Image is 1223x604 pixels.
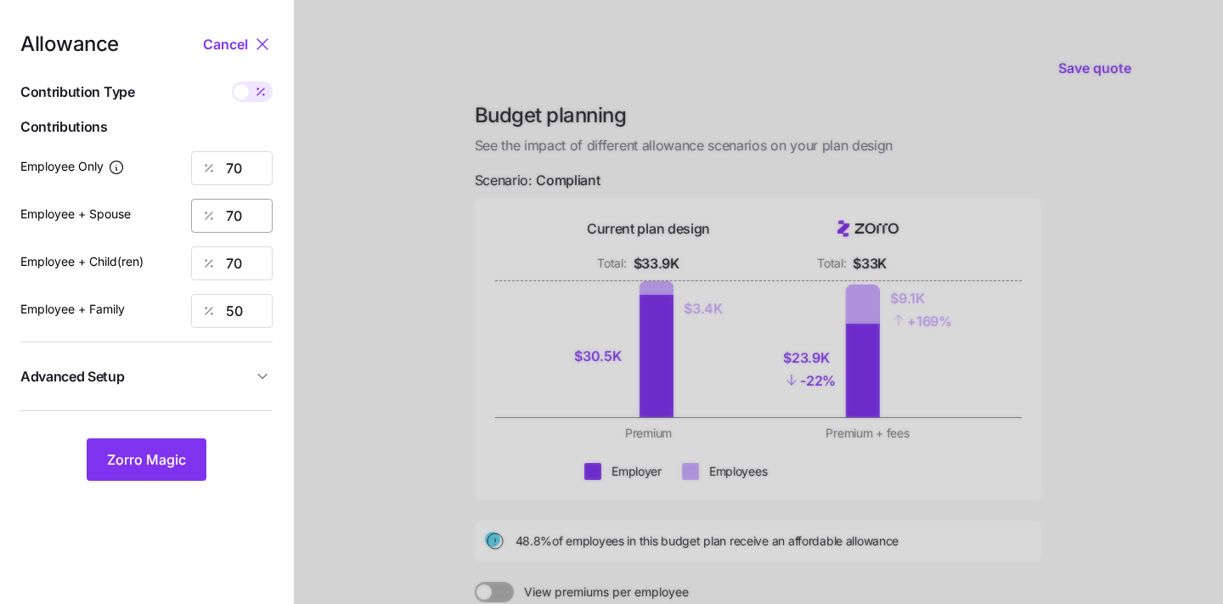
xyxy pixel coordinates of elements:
button: Advanced Setup [20,356,273,398]
span: Allowance [20,34,119,54]
label: Employee + Family [20,300,125,319]
span: Cancel [203,34,248,54]
label: Employee Only [20,157,125,176]
button: Cancel [203,34,252,54]
label: Employee + Child(ren) [20,252,144,271]
span: Advanced Setup [20,366,125,387]
button: Zorro Magic [87,438,206,481]
label: Employee + Spouse [20,205,131,223]
span: Contribution Type [20,82,135,103]
span: Contributions [20,116,273,138]
span: Zorro Magic [107,449,186,470]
